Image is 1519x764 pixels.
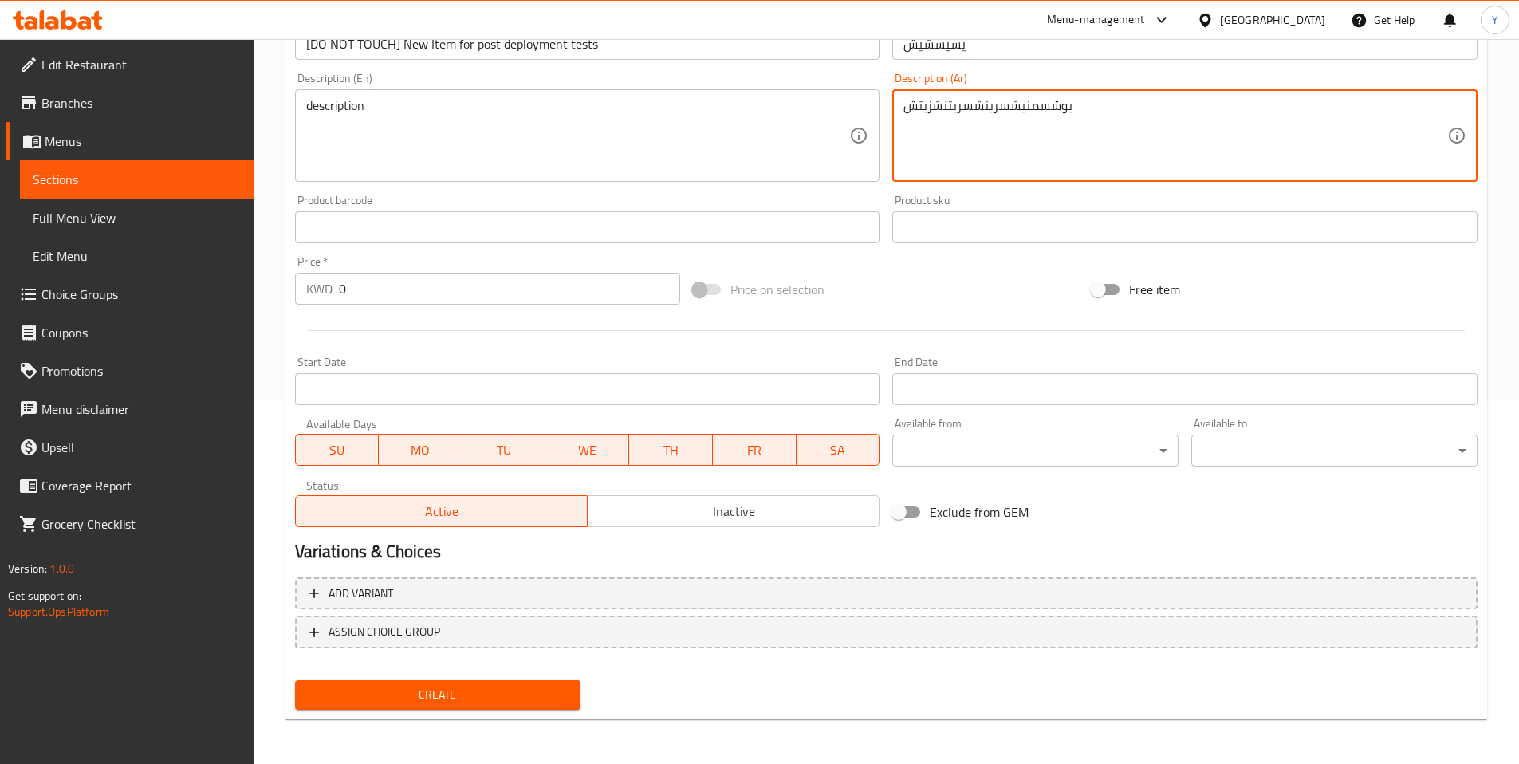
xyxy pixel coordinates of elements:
[469,439,540,462] span: TU
[1129,280,1180,299] span: Free item
[295,211,880,243] input: Please enter product barcode
[41,93,241,112] span: Branches
[6,313,254,352] a: Coupons
[20,199,254,237] a: Full Menu View
[329,622,440,642] span: ASSIGN CHOICE GROUP
[1047,10,1145,30] div: Menu-management
[892,211,1478,243] input: Please enter product sku
[41,55,241,74] span: Edit Restaurant
[892,435,1179,467] div: ​
[636,439,706,462] span: TH
[713,434,797,466] button: FR
[41,476,241,495] span: Coverage Report
[295,577,1478,610] button: Add variant
[545,434,629,466] button: WE
[20,160,254,199] a: Sections
[903,98,1447,174] textarea: يوشسمنيشسرينشسريتنشزيتش
[8,558,47,579] span: Version:
[33,246,241,266] span: Edit Menu
[1492,11,1498,29] span: Y
[719,439,790,462] span: FR
[587,495,880,527] button: Inactive
[6,275,254,313] a: Choice Groups
[41,400,241,419] span: Menu disclaimer
[379,434,462,466] button: MO
[295,680,581,710] button: Create
[306,279,333,298] p: KWD
[329,584,393,604] span: Add variant
[49,558,74,579] span: 1.0.0
[6,122,254,160] a: Menus
[41,285,241,304] span: Choice Groups
[6,390,254,428] a: Menu disclaimer
[1220,11,1325,29] div: [GEOGRAPHIC_DATA]
[552,439,623,462] span: WE
[295,540,1478,564] h2: Variations & Choices
[385,439,456,462] span: MO
[594,500,873,523] span: Inactive
[730,280,824,299] span: Price on selection
[462,434,546,466] button: TU
[33,208,241,227] span: Full Menu View
[6,467,254,505] a: Coverage Report
[302,500,581,523] span: Active
[306,98,850,174] textarea: description
[892,28,1478,60] input: Enter name Ar
[1191,435,1478,467] div: ​
[6,505,254,543] a: Grocery Checklist
[33,170,241,189] span: Sections
[295,28,880,60] input: Enter name En
[41,361,241,380] span: Promotions
[8,585,81,606] span: Get support on:
[302,439,373,462] span: SU
[8,601,109,622] a: Support.OpsPlatform
[6,84,254,122] a: Branches
[797,434,880,466] button: SA
[45,132,241,151] span: Menus
[339,273,681,305] input: Please enter price
[6,45,254,84] a: Edit Restaurant
[803,439,874,462] span: SA
[41,514,241,534] span: Grocery Checklist
[629,434,713,466] button: TH
[295,616,1478,648] button: ASSIGN CHOICE GROUP
[41,438,241,457] span: Upsell
[41,323,241,342] span: Coupons
[6,428,254,467] a: Upsell
[295,434,380,466] button: SU
[295,495,588,527] button: Active
[308,685,569,705] span: Create
[930,502,1029,522] span: Exclude from GEM
[6,352,254,390] a: Promotions
[20,237,254,275] a: Edit Menu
